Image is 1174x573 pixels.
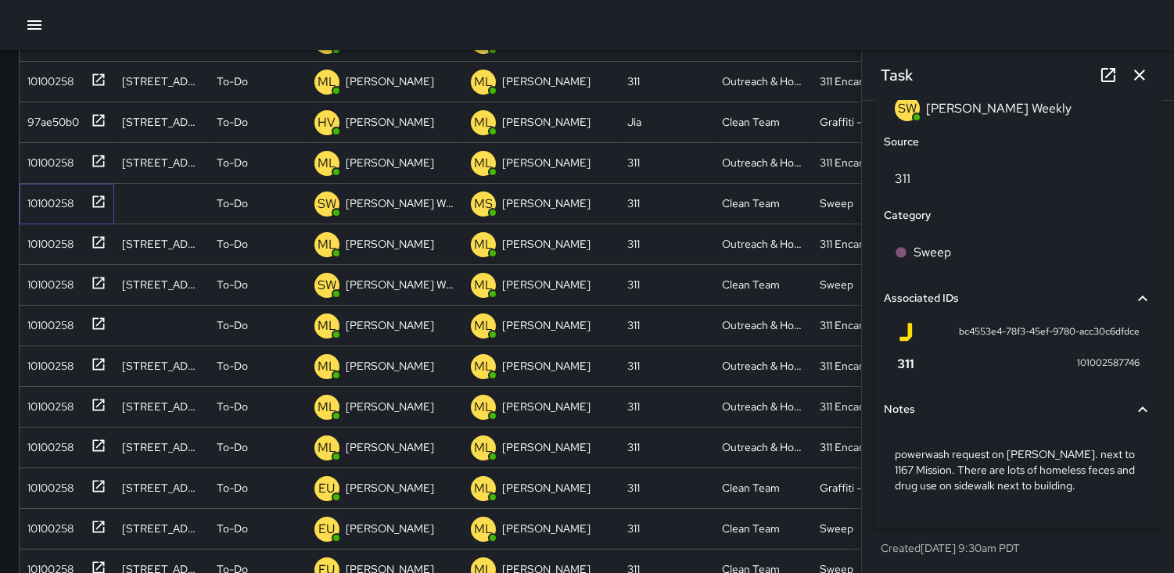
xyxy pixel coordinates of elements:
div: Outreach & Hospitality [722,358,804,374]
div: 10100258 [21,392,74,414]
p: [PERSON_NAME] [346,73,434,89]
div: 97ae50b0 [21,108,79,130]
p: ML [318,235,336,254]
div: 10100258 [21,474,74,496]
p: To-Do [217,439,248,455]
div: 10100258 [21,189,74,211]
p: [PERSON_NAME] [346,521,434,536]
div: 311 Encampments [820,399,902,414]
div: Outreach & Hospitality [722,155,804,170]
p: ML [474,73,493,91]
p: [PERSON_NAME] [502,480,591,496]
div: 311 [627,358,640,374]
p: To-Do [217,277,248,292]
div: Outreach & Hospitality [722,317,804,333]
p: ML [474,357,493,376]
div: 463 Minna Street [122,439,201,455]
div: 10100258 [21,67,74,89]
p: ML [318,439,336,457]
p: [PERSON_NAME] [346,236,434,252]
div: 311 Encampments [820,439,902,455]
p: ML [474,398,493,417]
p: [PERSON_NAME] [502,317,591,333]
div: Clean Team [722,277,780,292]
div: 10100258 [21,514,74,536]
div: 148 6th Street [122,399,201,414]
p: EU [319,520,336,539]
p: ML [474,154,493,173]
div: Outreach & Hospitality [722,73,804,89]
p: [PERSON_NAME] [502,399,591,414]
p: HV [318,113,336,132]
p: [PERSON_NAME] [346,114,434,130]
div: Jia [627,114,641,130]
p: EU [319,479,336,498]
p: ML [318,154,336,173]
p: [PERSON_NAME] Weekly [346,195,455,211]
p: [PERSON_NAME] [502,358,591,374]
p: ML [474,235,493,254]
div: Clean Team [722,114,780,130]
div: 10100258 [21,311,74,333]
p: [PERSON_NAME] [346,480,434,496]
p: To-Do [217,399,248,414]
p: [PERSON_NAME] [346,317,434,333]
p: [PERSON_NAME] [346,439,434,455]
div: Sweep [820,195,853,211]
div: 311 Encampments [820,358,902,374]
div: 311 [627,439,640,455]
div: Clean Team [722,480,780,496]
p: To-Do [217,358,248,374]
div: 311 [627,399,640,414]
p: ML [318,398,336,417]
p: ML [318,357,336,376]
p: ML [474,113,493,132]
div: 1095 Mission Street [122,521,201,536]
div: 311 [627,73,640,89]
div: 311 Encampments [820,155,902,170]
div: Sweep [820,277,853,292]
p: To-Do [217,521,248,536]
p: To-Do [217,114,248,130]
p: [PERSON_NAME] [346,155,434,170]
div: 1000 Howard Street [122,73,201,89]
div: 311 Encampments [820,73,902,89]
p: [PERSON_NAME] Weekly [346,277,455,292]
div: 457 Minna Street [122,358,201,374]
p: To-Do [217,195,248,211]
div: 10100258 [21,352,74,374]
p: [PERSON_NAME] [502,439,591,455]
p: [PERSON_NAME] [502,277,591,292]
p: ML [474,276,493,295]
div: 83 Eddy Street [122,155,201,170]
p: ML [474,520,493,539]
div: 10100258 [21,230,74,252]
div: 465 Tehama Street [122,277,201,292]
div: 311 [627,521,640,536]
div: 311 [627,317,640,333]
div: Outreach & Hospitality [722,236,804,252]
p: ML [474,439,493,457]
p: ML [318,317,336,335]
div: 311 Encampments [820,236,902,252]
p: [PERSON_NAME] [502,155,591,170]
div: Graffiti - Public [820,480,893,496]
p: [PERSON_NAME] [502,114,591,130]
p: SW [318,276,336,295]
p: MS [474,195,493,213]
div: 311 [627,236,640,252]
p: To-Do [217,480,248,496]
p: To-Do [217,236,248,252]
div: 311 [627,277,640,292]
div: Graffiti - Private [820,114,898,130]
p: [PERSON_NAME] [502,236,591,252]
div: 311 [627,195,640,211]
div: 311 [627,155,640,170]
div: 444 Clementina Street [122,236,201,252]
div: 10100258 [21,270,74,292]
p: [PERSON_NAME] [502,521,591,536]
div: Outreach & Hospitality [722,399,804,414]
p: ML [474,479,493,498]
div: 1105 Market Street [122,480,201,496]
p: [PERSON_NAME] [346,399,434,414]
